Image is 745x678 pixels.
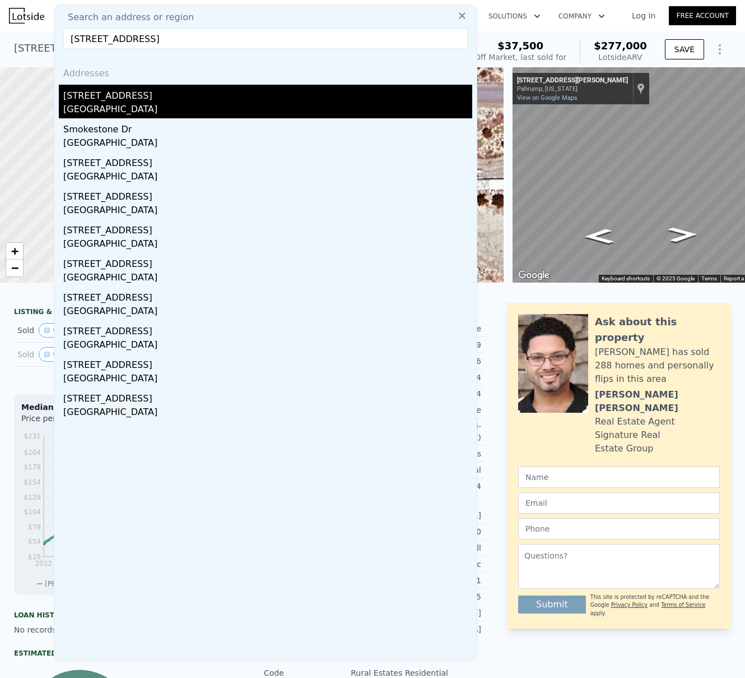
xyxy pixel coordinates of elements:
[63,152,472,170] div: [STREET_ADDRESS]
[17,323,117,338] div: Sold
[63,237,472,253] div: [GEOGRAPHIC_DATA]
[45,580,114,588] span: [PERSON_NAME] Co.
[515,268,552,283] a: Open this area in Google Maps (opens a new window)
[550,6,614,26] button: Company
[63,170,472,186] div: [GEOGRAPHIC_DATA]
[665,39,704,59] button: SAVE
[63,287,472,305] div: [STREET_ADDRESS]
[17,347,117,362] div: Sold
[595,314,720,345] div: Ask about this property
[517,76,628,85] div: [STREET_ADDRESS][PERSON_NAME]
[517,94,578,102] a: View on Google Maps
[14,649,238,658] div: Estimated Equity
[611,602,648,608] a: Privacy Policy
[14,307,238,319] div: LISTING & SALE HISTORY
[63,320,472,338] div: [STREET_ADDRESS]
[21,413,126,431] div: Price per Square Foot
[63,103,472,118] div: [GEOGRAPHIC_DATA]
[63,388,472,405] div: [STREET_ADDRESS]
[669,6,736,25] a: Free Account
[14,40,305,56] div: [STREET_ADDRESS][PERSON_NAME] , Pahrump , NV 89060
[618,10,669,21] a: Log In
[63,354,472,372] div: [STREET_ADDRESS]
[24,449,41,456] tspan: $204
[63,305,472,320] div: [GEOGRAPHIC_DATA]
[595,415,675,428] div: Real Estate Agent
[590,593,720,617] div: This site is protected by reCAPTCHA and the Google and apply.
[595,388,720,415] div: [PERSON_NAME] [PERSON_NAME]
[63,186,472,204] div: [STREET_ADDRESS]
[602,275,650,283] button: Keyboard shortcuts
[637,82,645,95] a: Show location on map
[474,52,566,63] div: Off Market, last sold for
[595,428,720,455] div: Signature Real Estate Group
[479,6,550,26] button: Solutions
[63,372,472,388] div: [GEOGRAPHIC_DATA]
[28,523,41,531] tspan: $79
[28,553,41,561] tspan: $29
[24,478,41,486] tspan: $154
[518,467,720,488] input: Name
[595,345,720,386] div: [PERSON_NAME] has sold 288 homes and personally flips in this area
[24,493,41,501] tspan: $129
[655,223,710,246] path: Go West, Shady Ln
[6,260,23,276] a: Zoom out
[63,85,472,103] div: [STREET_ADDRESS]
[63,405,472,421] div: [GEOGRAPHIC_DATA]
[59,58,472,85] div: Addresses
[656,275,695,282] span: © 2025 Google
[24,508,41,516] tspan: $104
[63,29,468,49] input: Enter an address, city, region, neighborhood or zip code
[11,244,18,258] span: +
[63,271,472,287] div: [GEOGRAPHIC_DATA]
[63,253,472,271] div: [STREET_ADDRESS]
[24,463,41,471] tspan: $179
[35,560,53,568] tspan: 2012
[63,136,472,152] div: [GEOGRAPHIC_DATA]
[6,243,23,260] a: Zoom in
[59,11,194,24] span: Search an address or region
[594,52,647,63] div: Lotside ARV
[709,38,731,61] button: Show Options
[14,611,238,620] div: Loan history from public records
[28,538,41,546] tspan: $54
[497,40,543,52] span: $37,500
[24,432,41,440] tspan: $231
[701,275,717,282] a: Terms (opens in new tab)
[594,40,647,52] span: $277,000
[11,261,18,275] span: −
[39,323,62,338] button: View historical data
[63,118,472,136] div: Smokestone Dr
[21,402,231,413] div: Median Sale
[518,596,586,614] button: Submit
[572,225,627,247] path: Go East, Shady Ln
[518,492,720,514] input: Email
[39,347,62,362] button: View historical data
[63,219,472,237] div: [STREET_ADDRESS]
[515,268,552,283] img: Google
[9,8,44,24] img: Lotside
[14,624,238,635] div: No records available.
[63,338,472,354] div: [GEOGRAPHIC_DATA]
[518,518,720,539] input: Phone
[517,85,628,93] div: Pahrump, [US_STATE]
[661,602,705,608] a: Terms of Service
[63,204,472,219] div: [GEOGRAPHIC_DATA]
